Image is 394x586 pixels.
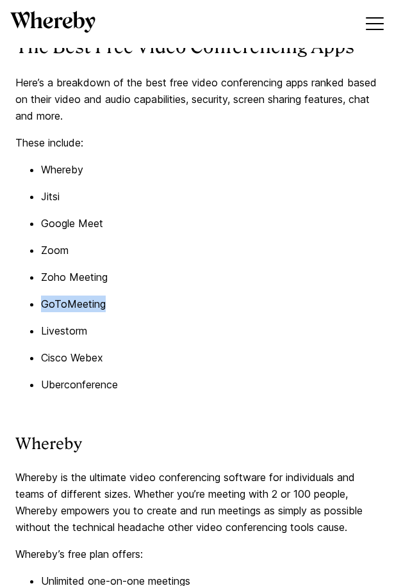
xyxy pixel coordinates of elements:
[41,376,379,393] p: Uberconference
[41,322,379,339] p: Livestorm
[41,188,379,205] p: Jitsi
[41,296,379,312] p: GoToMeeting
[41,242,379,258] p: Zoom
[10,11,95,37] a: Whereby
[15,469,379,535] p: Whereby is the ultimate video conferencing software for individuals and teams of different sizes....
[15,434,379,454] h3: Whereby
[41,215,379,232] p: Google Meet
[41,161,379,178] p: Whereby
[15,134,379,151] p: These include:
[10,11,95,33] svg: Whereby
[41,269,379,285] p: Zoho Meeting
[41,349,379,366] p: Cisco Webex
[15,546,379,562] p: Whereby’s free plan offers:
[15,74,379,124] p: Here’s a breakdown of the best free video conferencing apps ranked based on their video and audio...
